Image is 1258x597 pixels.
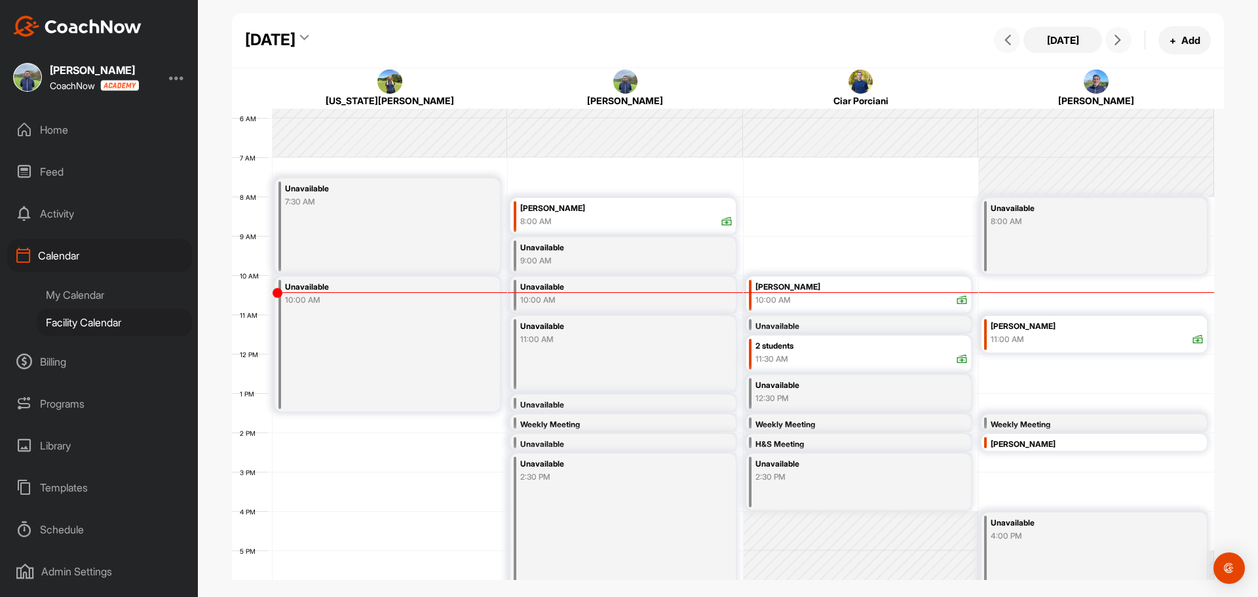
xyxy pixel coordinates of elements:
div: 10 AM [232,272,272,280]
div: Weekly Meeting [755,417,930,433]
div: 7:30 AM [285,196,460,208]
div: Programs [7,387,192,420]
button: +Add [1158,26,1211,54]
div: Weekly Meeting [520,417,695,433]
div: Unavailable [755,378,930,393]
div: Unavailable [520,319,695,334]
div: [PERSON_NAME] [755,280,968,295]
img: square_e7f01a7cdd3d5cba7fa3832a10add056.jpg [13,63,42,92]
div: Unavailable [520,457,695,472]
div: Feed [7,155,192,188]
img: square_97d7065dee9584326f299e5bc88bd91d.jpg [377,69,402,94]
img: CoachNow acadmey [100,80,139,91]
div: [US_STATE][PERSON_NAME] [292,94,488,107]
div: Unavailable [285,182,460,197]
div: 11:00 AM [991,334,1024,345]
div: [PERSON_NAME] [520,201,733,216]
div: [PERSON_NAME] [991,437,1204,452]
div: [DATE] [245,28,295,52]
img: square_909ed3242d261a915dd01046af216775.jpg [1084,69,1109,94]
div: 3 PM [232,469,269,476]
div: 2 PM [232,429,269,437]
div: 6 AM [232,115,269,123]
div: My Calendar [37,281,192,309]
div: H&S Meeting [755,437,930,452]
div: 12:30 PM [755,393,930,404]
img: CoachNow [13,16,142,37]
div: 11 AM [232,311,271,319]
div: 12 PM [232,351,271,358]
div: 2:30 PM [755,471,930,483]
div: Weekly Meeting [991,417,1166,433]
div: Calendar [7,239,192,272]
div: Unavailable [520,398,695,413]
div: Admin Settings [7,555,192,588]
div: Unavailable [755,319,930,334]
div: Unavailable [285,280,460,295]
div: Activity [7,197,192,230]
button: [DATE] [1023,27,1102,53]
div: 4:00 PM [991,530,1166,542]
div: 11:30 AM [755,353,788,365]
div: Library [7,429,192,462]
div: 8:00 AM [520,216,552,227]
div: 10:00 AM [285,294,460,306]
div: Unavailable [755,457,930,472]
div: 2:30 PM [520,471,695,483]
div: Billing [7,345,192,378]
div: 2 students [755,339,968,354]
div: 8:00 AM [991,216,1166,227]
div: 9 AM [232,233,269,241]
div: Unavailable [991,201,1166,216]
div: 1 PM [232,390,267,398]
img: square_e7f01a7cdd3d5cba7fa3832a10add056.jpg [613,69,638,94]
div: Ciar Porciani [763,94,959,107]
div: Open Intercom Messenger [1213,552,1245,584]
div: Facility Calendar [37,309,192,336]
div: [PERSON_NAME] [999,94,1194,107]
div: [PERSON_NAME] [991,319,1204,334]
div: Unavailable [991,516,1166,531]
span: + [1170,33,1176,47]
div: 8 AM [232,193,269,201]
div: 4 PM [232,508,269,516]
div: 11:00 AM [520,334,695,345]
div: [PERSON_NAME] [527,94,723,107]
div: 10:00 AM [755,294,791,306]
div: Schedule [7,513,192,546]
div: CoachNow [50,80,139,91]
div: Unavailable [520,241,695,256]
div: Home [7,113,192,146]
div: [PERSON_NAME] [50,65,139,75]
div: Unavailable [520,280,695,295]
div: 9:00 AM [520,255,695,267]
div: Unavailable [520,437,695,452]
div: 10:00 AM [520,294,695,306]
div: 7 AM [232,154,269,162]
img: square_b4d54992daa58f12b60bc3814c733fd4.jpg [848,69,873,94]
div: Templates [7,471,192,504]
div: 5 PM [232,547,269,555]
